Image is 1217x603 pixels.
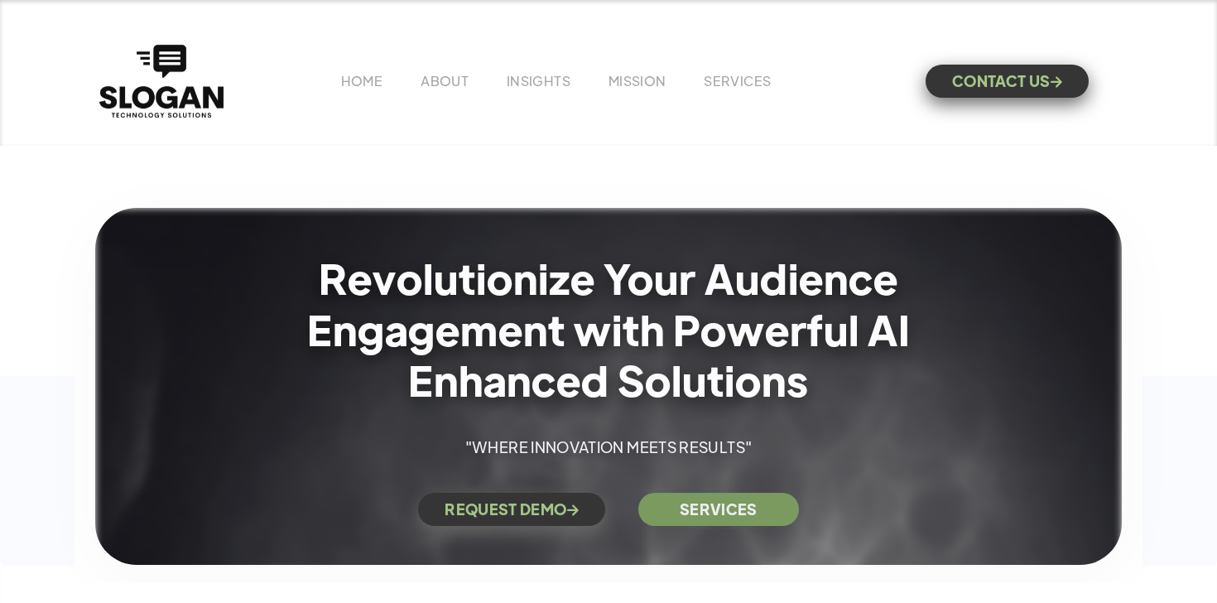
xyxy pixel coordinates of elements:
a: home [95,41,228,122]
span:  [1051,76,1062,87]
a: SERVICES [704,72,771,89]
a: MISSION [608,72,666,89]
a: CONTACT US [926,65,1089,98]
a: ABOUT [421,72,469,89]
a: HOME [341,72,382,89]
a: INSIGHTS [507,72,570,89]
